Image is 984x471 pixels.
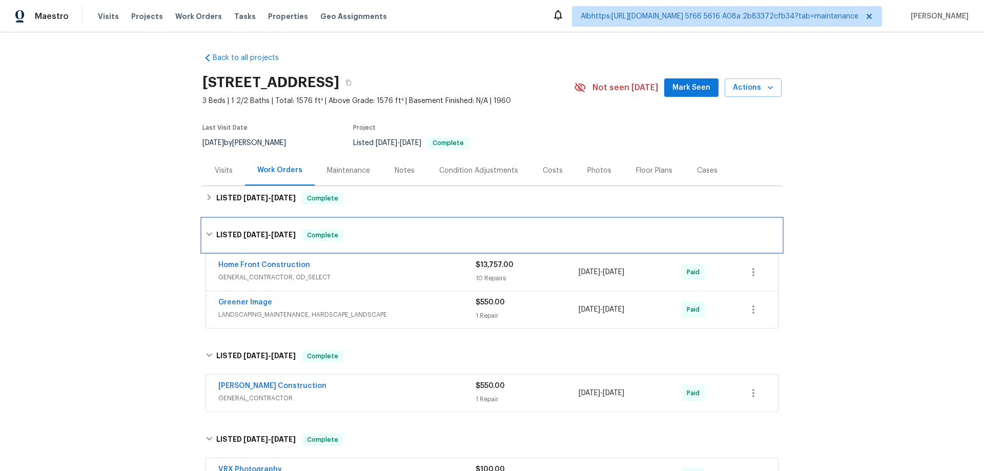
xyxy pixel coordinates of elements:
[581,11,858,22] span: Albhttps:[URL][DOMAIN_NAME] 5f66 5616 A08a 2b83372cfb34?tab=maintenance
[687,388,704,398] span: Paid
[725,78,782,97] button: Actions
[257,165,302,175] div: Work Orders
[218,310,476,320] span: LANDSCAPING_MAINTENANCE, HARDSCAPE_LANDSCAPE
[353,125,376,131] span: Project
[202,77,339,88] h2: [STREET_ADDRESS]
[603,269,624,276] span: [DATE]
[35,11,69,22] span: Maestro
[243,352,268,359] span: [DATE]
[303,230,342,240] span: Complete
[907,11,969,22] span: [PERSON_NAME]
[733,81,773,94] span: Actions
[218,393,476,403] span: GENERAL_CONTRACTOR
[202,137,298,149] div: by [PERSON_NAME]
[271,352,296,359] span: [DATE]
[579,388,624,398] span: -
[376,139,421,147] span: -
[543,166,563,176] div: Costs
[98,11,119,22] span: Visits
[476,299,505,306] span: $550.00
[476,382,505,390] span: $550.00
[202,423,782,456] div: LISTED [DATE]-[DATE]Complete
[339,73,358,92] button: Copy Address
[216,229,296,241] h6: LISTED
[476,273,579,283] div: 10 Repairs
[218,261,310,269] a: Home Front Construction
[215,166,233,176] div: Visits
[202,53,301,63] a: Back to all projects
[303,193,342,203] span: Complete
[175,11,222,22] span: Work Orders
[579,269,600,276] span: [DATE]
[271,436,296,443] span: [DATE]
[243,436,296,443] span: -
[376,139,397,147] span: [DATE]
[687,267,704,277] span: Paid
[202,340,782,373] div: LISTED [DATE]-[DATE]Complete
[476,261,514,269] span: $13,757.00
[216,350,296,362] h6: LISTED
[327,166,370,176] div: Maintenance
[218,299,272,306] a: Greener Image
[218,272,476,282] span: GENERAL_CONTRACTOR, OD_SELECT
[320,11,387,22] span: Geo Assignments
[587,166,611,176] div: Photos
[268,11,308,22] span: Properties
[303,351,342,361] span: Complete
[271,194,296,201] span: [DATE]
[603,390,624,397] span: [DATE]
[579,306,600,313] span: [DATE]
[243,231,268,238] span: [DATE]
[439,166,518,176] div: Condition Adjustments
[243,194,268,201] span: [DATE]
[603,306,624,313] span: [DATE]
[216,192,296,204] h6: LISTED
[592,83,658,93] span: Not seen [DATE]
[697,166,717,176] div: Cases
[476,394,579,404] div: 1 Repair
[400,139,421,147] span: [DATE]
[243,352,296,359] span: -
[664,78,719,97] button: Mark Seen
[579,267,624,277] span: -
[687,304,704,315] span: Paid
[234,13,256,20] span: Tasks
[303,435,342,445] span: Complete
[131,11,163,22] span: Projects
[243,436,268,443] span: [DATE]
[353,139,469,147] span: Listed
[579,390,600,397] span: [DATE]
[216,434,296,446] h6: LISTED
[476,311,579,321] div: 1 Repair
[579,304,624,315] span: -
[672,81,710,94] span: Mark Seen
[218,382,326,390] a: [PERSON_NAME] Construction
[636,166,672,176] div: Floor Plans
[202,125,248,131] span: Last Visit Date
[202,219,782,252] div: LISTED [DATE]-[DATE]Complete
[271,231,296,238] span: [DATE]
[243,231,296,238] span: -
[202,186,782,211] div: LISTED [DATE]-[DATE]Complete
[395,166,415,176] div: Notes
[202,139,224,147] span: [DATE]
[202,96,574,106] span: 3 Beds | 1 2/2 Baths | Total: 1576 ft² | Above Grade: 1576 ft² | Basement Finished: N/A | 1960
[243,194,296,201] span: -
[428,140,468,146] span: Complete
